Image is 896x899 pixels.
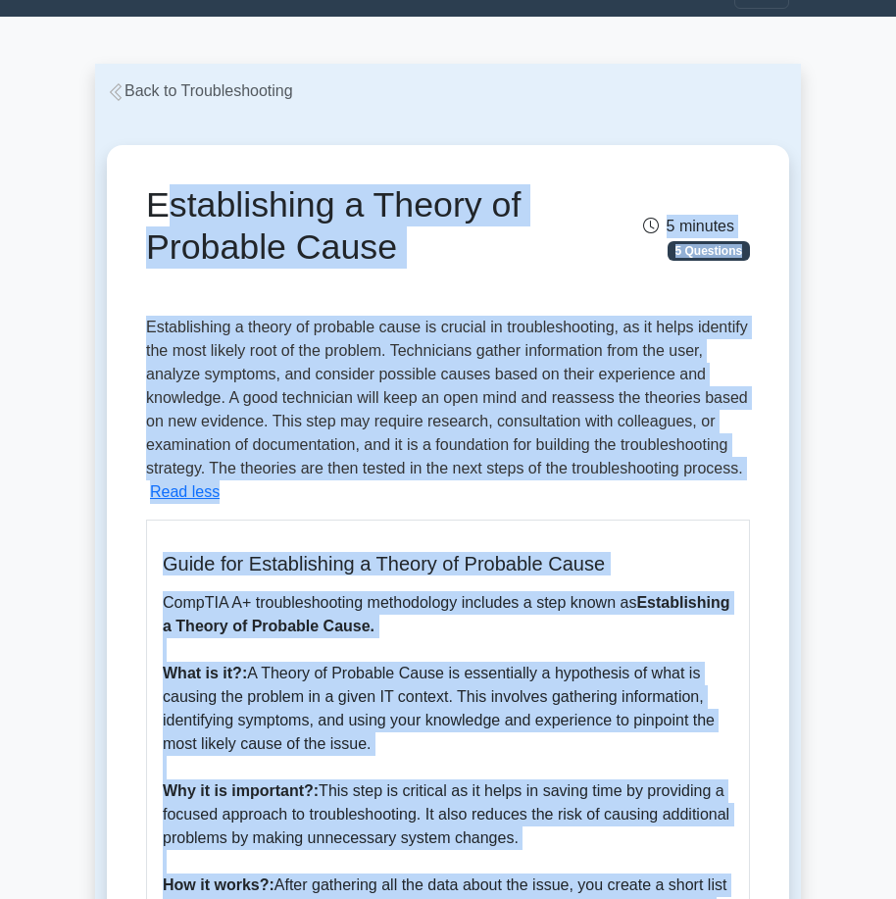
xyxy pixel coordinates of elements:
[643,218,734,234] span: 5 minutes
[163,594,730,634] b: Establishing a Theory of Probable Cause.
[668,241,750,261] span: 5 Questions
[163,782,319,799] b: Why it is important?:
[163,665,247,681] b: What is it?:
[107,82,293,99] a: Back to Troubleshooting
[150,480,220,504] button: Read less
[163,552,733,575] h5: Guide for Establishing a Theory of Probable Cause
[146,184,541,269] h1: Establishing a Theory of Probable Cause
[163,876,274,893] b: How it works?:
[146,319,748,476] span: Establishing a theory of probable cause is crucial in troubleshooting, as it helps identify the m...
